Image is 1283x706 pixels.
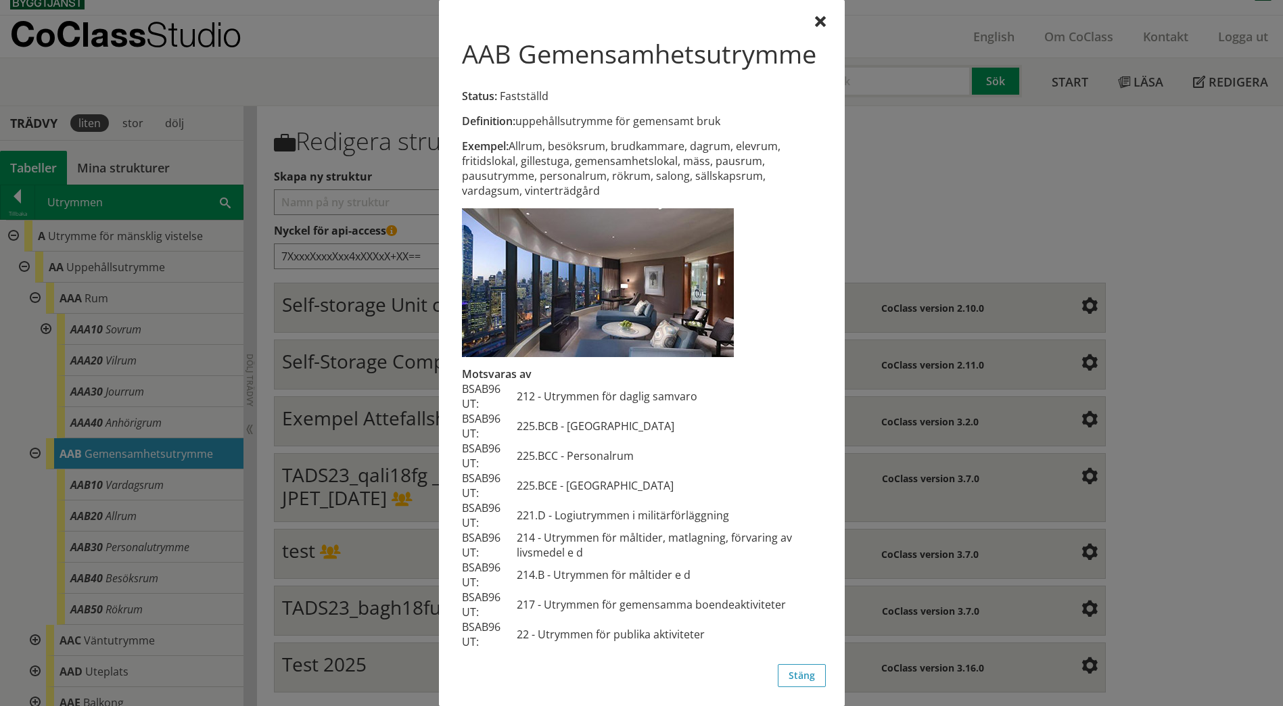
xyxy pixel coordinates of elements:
td: BSAB96 UT: [462,530,517,560]
td: BSAB96 UT: [462,471,517,500]
img: aab-gemensamhetsrum-1.jpg [462,208,734,357]
td: 214.B - Utrymmen för måltider e d [517,560,821,590]
button: Stäng [778,664,826,687]
td: 225.BCC - Personalrum [517,441,821,471]
span: Exempel: [462,139,509,154]
td: 214 - Utrymmen för måltider, matlagning, förvaring av livsmedel e d [517,530,821,560]
td: 225.BCE - [GEOGRAPHIC_DATA] [517,471,821,500]
span: Motsvaras av [462,367,532,381]
div: Allrum, besöksrum, brudkammare, dagrum, elevrum, fritidslokal, gillestuga, gemensamhetslokal, mäs... [462,139,821,198]
td: 221.D - Logiutrymmen i militärförläggning [517,500,821,530]
td: BSAB96 UT: [462,441,517,471]
h1: AAB Gemensamhetsutrymme [462,39,816,68]
td: BSAB96 UT: [462,619,517,649]
td: BSAB96 UT: [462,560,517,590]
td: BSAB96 UT: [462,381,517,411]
td: 22 - Utrymmen för publika aktiviteter [517,619,821,649]
div: uppehållsutrymme för gemensamt bruk [462,114,821,128]
td: BSAB96 UT: [462,590,517,619]
span: Status: [462,89,497,103]
td: BSAB96 UT: [462,411,517,441]
td: BSAB96 UT: [462,500,517,530]
td: 217 - Utrymmen för gemensamma boendeaktiviteter [517,590,821,619]
span: Definition: [462,114,515,128]
td: 225.BCB - [GEOGRAPHIC_DATA] [517,411,821,441]
td: 212 - Utrymmen för daglig samvaro [517,381,821,411]
span: Fastställd [500,89,549,103]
